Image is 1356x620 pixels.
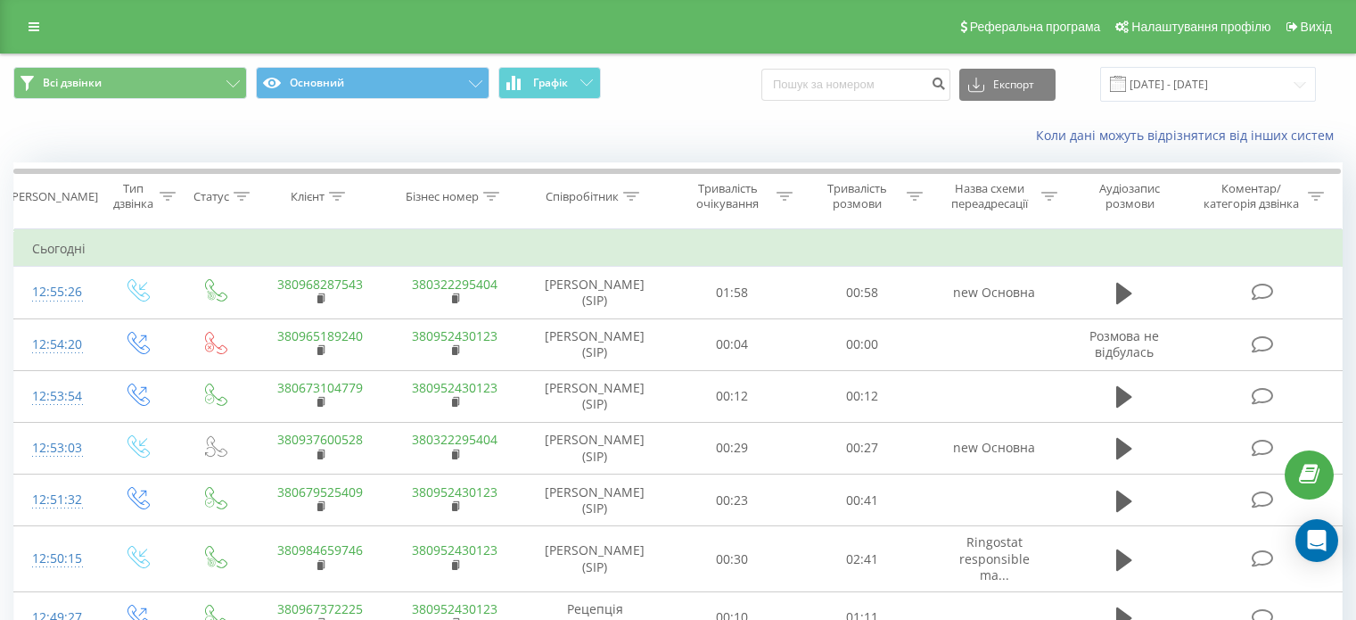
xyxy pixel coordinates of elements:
[14,231,1343,267] td: Сьогодні
[256,67,489,99] button: Основний
[1078,181,1182,211] div: Аудіозапис розмови
[1089,327,1159,360] span: Розмова не відбулась
[668,422,797,474] td: 00:29
[533,77,568,89] span: Графік
[498,67,601,99] button: Графік
[797,267,926,318] td: 00:58
[668,475,797,526] td: 00:23
[522,422,668,474] td: [PERSON_NAME] (SIP)
[277,276,363,293] a: 380968287543
[277,484,363,500] a: 380679525409
[943,181,1037,211] div: Назва схеми переадресації
[277,600,363,617] a: 380967372225
[668,267,797,318] td: 01:58
[797,422,926,474] td: 00:27
[959,533,1030,583] span: Ringostat responsible ma...
[412,541,497,558] a: 380952430123
[277,431,363,448] a: 380937600528
[406,189,479,204] div: Бізнес номер
[291,189,325,204] div: Клієнт
[32,431,79,466] div: 12:53:03
[797,370,926,422] td: 00:12
[412,327,497,344] a: 380952430123
[8,189,98,204] div: [PERSON_NAME]
[32,327,79,362] div: 12:54:20
[522,526,668,592] td: [PERSON_NAME] (SIP)
[1301,20,1332,34] span: Вихід
[684,181,773,211] div: Тривалість очікування
[1295,519,1338,562] div: Open Intercom Messenger
[32,541,79,576] div: 12:50:15
[32,379,79,414] div: 12:53:54
[926,267,1061,318] td: new Основна
[32,483,79,517] div: 12:51:32
[761,69,950,101] input: Пошук за номером
[13,67,247,99] button: Всі дзвінки
[277,379,363,396] a: 380673104779
[797,526,926,592] td: 02:41
[1199,181,1303,211] div: Коментар/категорія дзвінка
[522,267,668,318] td: [PERSON_NAME] (SIP)
[1036,127,1343,144] a: Коли дані можуть відрізнятися вiд інших систем
[412,379,497,396] a: 380952430123
[522,475,668,526] td: [PERSON_NAME] (SIP)
[522,318,668,370] td: [PERSON_NAME] (SIP)
[412,484,497,500] a: 380952430123
[277,327,363,344] a: 380965189240
[970,20,1101,34] span: Реферальна програма
[926,422,1061,474] td: new Основна
[32,275,79,310] div: 12:55:26
[668,526,797,592] td: 00:30
[1131,20,1270,34] span: Налаштування профілю
[277,541,363,558] a: 380984659746
[112,181,154,211] div: Тип дзвінка
[668,370,797,422] td: 00:12
[959,69,1056,101] button: Експорт
[546,189,619,204] div: Співробітник
[412,276,497,293] a: 380322295404
[668,318,797,370] td: 00:04
[43,76,102,90] span: Всі дзвінки
[522,370,668,422] td: [PERSON_NAME] (SIP)
[193,189,229,204] div: Статус
[412,600,497,617] a: 380952430123
[797,475,926,526] td: 00:41
[412,431,497,448] a: 380322295404
[813,181,902,211] div: Тривалість розмови
[797,318,926,370] td: 00:00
